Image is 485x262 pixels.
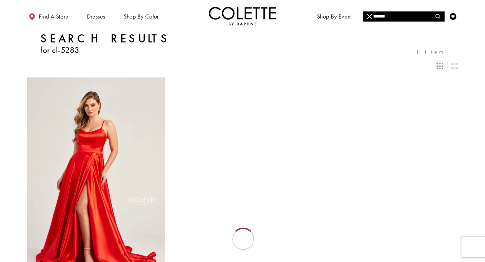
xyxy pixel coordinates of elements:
span: Shop By Event [317,13,352,20]
a: Check Wishlist [448,7,458,25]
a: Toggle search [433,7,443,25]
button: Submit Search [431,11,444,22]
span: Switch layout to 3 columns [437,63,443,69]
span: Dresses [85,7,107,25]
span: 1 item [416,49,445,55]
span: Dresses [87,13,105,20]
span: Shop by color [124,13,159,20]
div: Layout Controls [23,59,462,73]
span: Switch layout to 2 columns [451,63,458,69]
h3: for cl-5283 [40,45,170,55]
img: Colette by Daphne [209,7,276,25]
a: Visit Home Page [209,7,276,25]
span: Find a store [39,13,69,20]
button: Close Search [363,11,376,22]
span: Shop By Event [315,7,354,25]
span: Shop by color [122,7,161,25]
input: Search [363,11,444,22]
div: Search form [363,11,445,22]
a: Meet the designer [368,7,418,25]
a: Find a store [27,7,70,25]
h1: Search Results [40,32,170,45]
